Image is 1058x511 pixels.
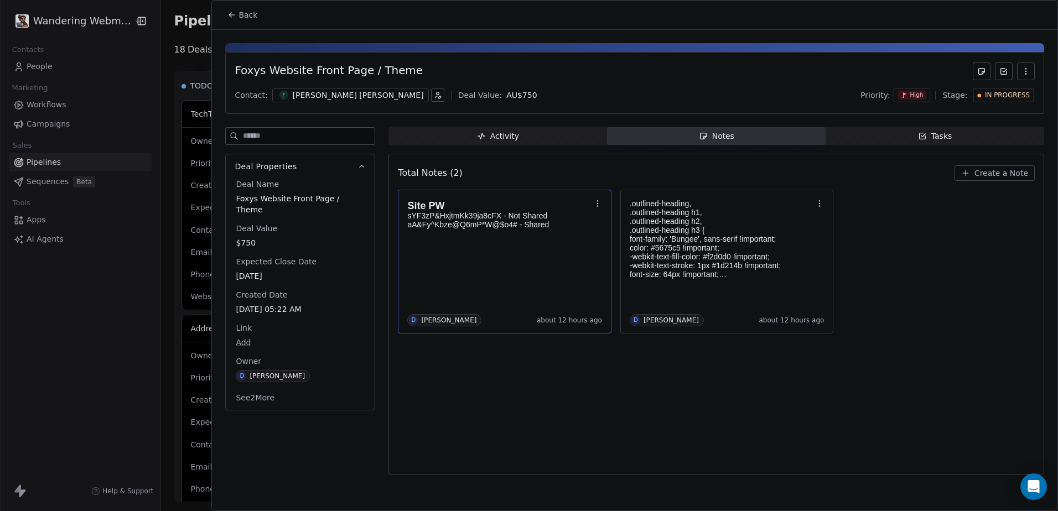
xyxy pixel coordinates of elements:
[630,234,813,243] p: font-family: 'Bungee', sans-serif !important;
[644,316,699,324] div: [PERSON_NAME]
[236,237,365,248] span: $750
[412,316,416,325] div: D
[458,90,502,101] div: Deal Value:
[630,226,813,234] p: .outlined-heading h3 {
[221,5,264,25] button: Back
[630,217,813,226] p: .outlined-heading h2,
[506,91,537,100] span: AU$ 750
[236,270,365,281] span: [DATE]
[630,261,813,270] p: -webkit-text-stroke: 1px #1d214b !important;
[235,161,297,172] span: Deal Properties
[226,179,375,410] div: Deal Properties
[918,131,952,142] div: Tasks
[407,211,591,229] p: sYF3zP&HxjtmKk39ja8cFX - Not Shared aA&Fy^Kbze@Q6mP*W@$o4# - Shared
[235,90,267,101] div: Contact:
[974,168,1028,179] span: Create a Note
[234,256,319,267] span: Expected Close Date
[226,154,375,179] button: Deal Properties
[537,316,602,325] span: about 12 hours ago
[236,304,365,315] span: [DATE] 05:22 AM
[630,243,813,252] p: color: #5675c5 !important;
[860,90,890,101] span: Priority:
[910,91,923,99] span: High
[236,337,365,348] span: Add
[1020,473,1047,500] div: Open Intercom Messenger
[236,193,365,215] span: Foxys Website Front Page / Theme
[234,223,279,234] span: Deal Value
[234,179,281,190] span: Deal Name
[250,372,305,380] div: [PERSON_NAME]
[759,316,824,325] span: about 12 hours ago
[279,91,288,100] span: F
[630,199,813,208] p: .outlined-heading,
[240,372,245,380] div: D
[238,9,257,20] span: Back
[985,91,1030,100] span: IN PROGRESS
[421,316,476,324] div: [PERSON_NAME]
[293,90,424,101] div: [PERSON_NAME] [PERSON_NAME]
[398,166,462,180] span: Total Notes (2)
[634,316,638,325] div: D
[407,200,591,211] h1: Site PW
[942,90,967,101] span: Stage:
[630,270,813,279] p: font-size: 64px !important;
[630,208,813,217] p: .outlined-heading h1,
[234,289,289,300] span: Created Date
[955,165,1035,181] button: Create a Note
[235,62,423,80] div: Foxys Website Front Page / Theme
[630,252,813,261] p: -webkit-text-fill-color: #f2d0d0 !important;
[234,322,254,333] span: Link
[229,388,281,408] button: See2More
[234,356,263,367] span: Owner
[477,131,519,142] div: Activity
